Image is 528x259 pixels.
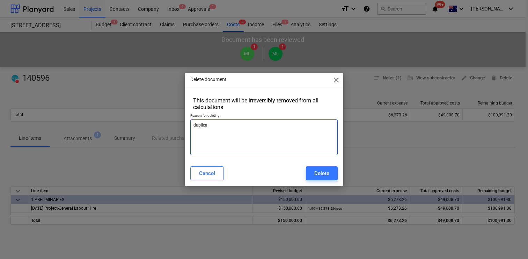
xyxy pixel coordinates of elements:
[190,119,338,155] textarea: duplic
[332,76,340,84] span: close
[190,113,338,119] p: Reason for deleting
[190,76,227,83] p: Delete document
[199,169,215,178] div: Cancel
[306,166,338,180] button: Delete
[193,97,335,110] div: This document will be irreversibly removed from all calculations
[190,166,224,180] button: Cancel
[314,169,329,178] div: Delete
[493,225,528,259] iframe: Chat Widget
